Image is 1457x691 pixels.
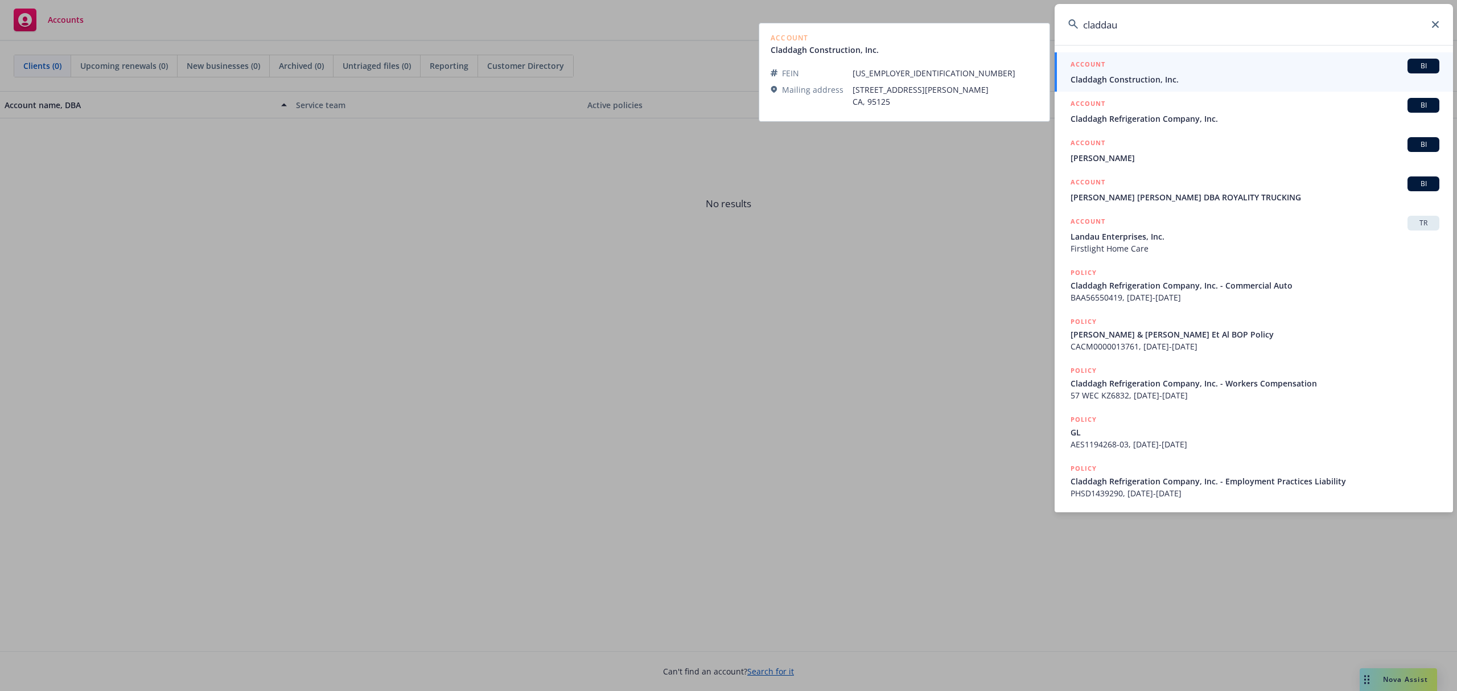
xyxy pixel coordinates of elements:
span: BI [1412,100,1435,110]
a: ACCOUNTTRLandau Enterprises, Inc.Firstlight Home Care [1055,209,1453,261]
h5: ACCOUNT [1071,137,1105,151]
span: [PERSON_NAME] [PERSON_NAME] DBA ROYALITY TRUCKING [1071,191,1439,203]
h5: POLICY [1071,316,1097,327]
span: CACM0000013761, [DATE]-[DATE] [1071,340,1439,352]
span: Claddagh Refrigeration Company, Inc. - Employment Practices Liability [1071,475,1439,487]
span: BI [1412,139,1435,150]
span: Claddagh Refrigeration Company, Inc. - Commercial Auto [1071,279,1439,291]
h5: ACCOUNT [1071,176,1105,190]
a: ACCOUNTBICladdagh Construction, Inc. [1055,52,1453,92]
span: [PERSON_NAME] [1071,152,1439,164]
input: Search... [1055,4,1453,45]
a: POLICYCladdagh Refrigeration Company, Inc. - Employment Practices LiabilityPHSD1439290, [DATE]-[D... [1055,456,1453,505]
span: Firstlight Home Care [1071,242,1439,254]
a: POLICYGLAES1194268-03, [DATE]-[DATE] [1055,408,1453,456]
a: POLICY[PERSON_NAME] & [PERSON_NAME] Et Al BOP PolicyCACM0000013761, [DATE]-[DATE] [1055,310,1453,359]
a: ACCOUNTBI[PERSON_NAME] [PERSON_NAME] DBA ROYALITY TRUCKING [1055,170,1453,209]
a: POLICYCladdagh Refrigeration Company, Inc. - Commercial AutoBAA56550419, [DATE]-[DATE] [1055,261,1453,310]
span: GL [1071,426,1439,438]
h5: POLICY [1071,463,1097,474]
h5: ACCOUNT [1071,59,1105,72]
span: Claddagh Construction, Inc. [1071,73,1439,85]
a: ACCOUNTBICladdagh Refrigeration Company, Inc. [1055,92,1453,131]
h5: ACCOUNT [1071,216,1105,229]
span: AES1194268-03, [DATE]-[DATE] [1071,438,1439,450]
span: Claddagh Refrigeration Company, Inc. [1071,113,1439,125]
a: POLICYCladdagh Refrigeration Company, Inc. - Workers Compensation57 WEC KZ6832, [DATE]-[DATE] [1055,359,1453,408]
span: [PERSON_NAME] & [PERSON_NAME] Et Al BOP Policy [1071,328,1439,340]
h5: POLICY [1071,414,1097,425]
span: BI [1412,61,1435,71]
span: Claddagh Refrigeration Company, Inc. - Workers Compensation [1071,377,1439,389]
span: PHSD1439290, [DATE]-[DATE] [1071,487,1439,499]
h5: POLICY [1071,365,1097,376]
span: Landau Enterprises, Inc. [1071,231,1439,242]
span: 57 WEC KZ6832, [DATE]-[DATE] [1071,389,1439,401]
span: BI [1412,179,1435,189]
h5: ACCOUNT [1071,98,1105,112]
span: TR [1412,218,1435,228]
a: ACCOUNTBI[PERSON_NAME] [1055,131,1453,170]
span: BAA56550419, [DATE]-[DATE] [1071,291,1439,303]
h5: POLICY [1071,267,1097,278]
